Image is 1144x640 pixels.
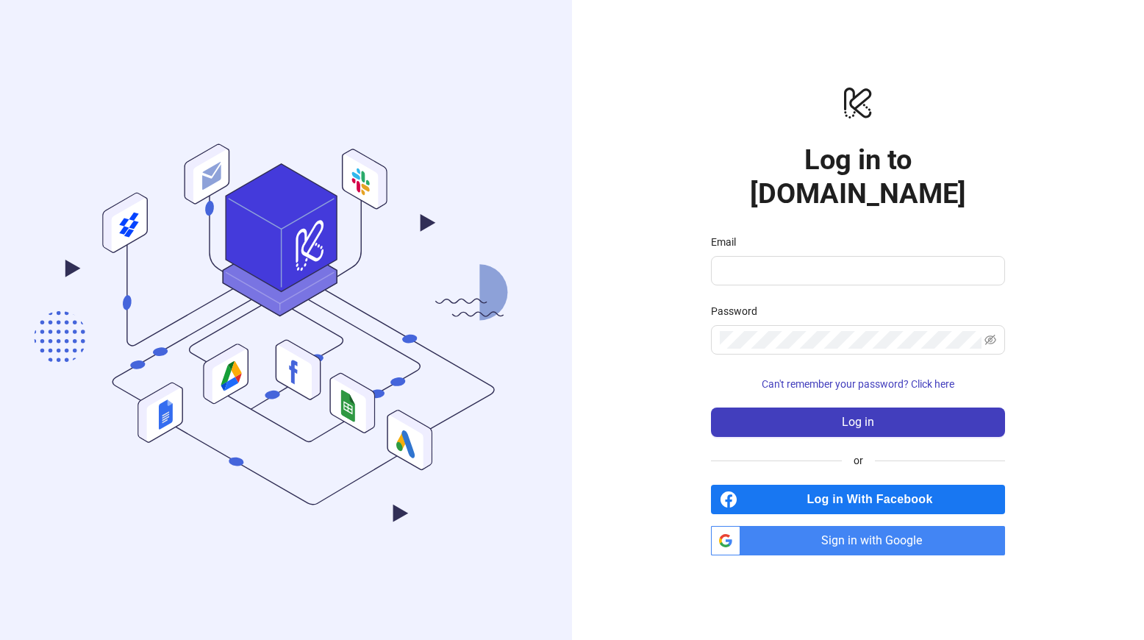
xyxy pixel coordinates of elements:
[842,452,875,469] span: or
[842,416,874,429] span: Log in
[720,262,993,280] input: Email
[984,334,996,346] span: eye-invisible
[711,234,746,250] label: Email
[720,331,982,349] input: Password
[711,485,1005,514] a: Log in With Facebook
[711,408,1005,437] button: Log in
[762,378,954,390] span: Can't remember your password? Click here
[746,526,1005,555] span: Sign in with Google
[711,372,1005,396] button: Can't remember your password? Click here
[743,485,1005,514] span: Log in With Facebook
[711,143,1005,211] h1: Log in to [DOMAIN_NAME]
[711,303,767,319] label: Password
[711,378,1005,390] a: Can't remember your password? Click here
[711,526,1005,555] a: Sign in with Google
